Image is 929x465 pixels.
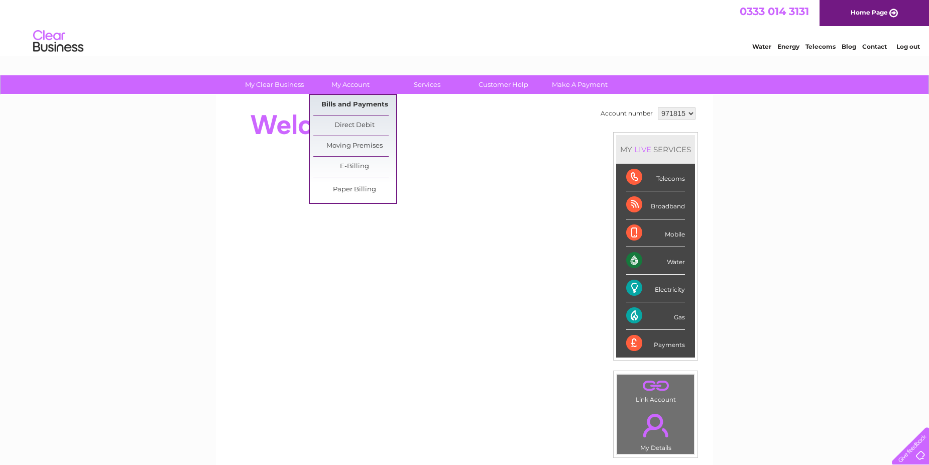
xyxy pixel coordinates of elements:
[233,75,316,94] a: My Clear Business
[626,219,685,247] div: Mobile
[620,377,691,395] a: .
[740,5,809,18] a: 0333 014 3131
[626,191,685,219] div: Broadband
[616,135,695,164] div: MY SERVICES
[313,157,396,177] a: E-Billing
[617,374,694,406] td: Link Account
[313,115,396,136] a: Direct Debit
[626,330,685,357] div: Payments
[33,26,84,57] img: logo.png
[842,43,856,50] a: Blog
[462,75,545,94] a: Customer Help
[805,43,836,50] a: Telecoms
[777,43,799,50] a: Energy
[752,43,771,50] a: Water
[626,247,685,275] div: Water
[626,302,685,330] div: Gas
[598,105,655,122] td: Account number
[620,408,691,443] a: .
[313,136,396,156] a: Moving Premises
[309,75,392,94] a: My Account
[386,75,469,94] a: Services
[896,43,920,50] a: Log out
[626,164,685,191] div: Telecoms
[626,275,685,302] div: Electricity
[862,43,887,50] a: Contact
[632,145,653,154] div: LIVE
[313,95,396,115] a: Bills and Payments
[313,180,396,200] a: Paper Billing
[538,75,621,94] a: Make A Payment
[228,6,703,49] div: Clear Business is a trading name of Verastar Limited (registered in [GEOGRAPHIC_DATA] No. 3667643...
[617,405,694,454] td: My Details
